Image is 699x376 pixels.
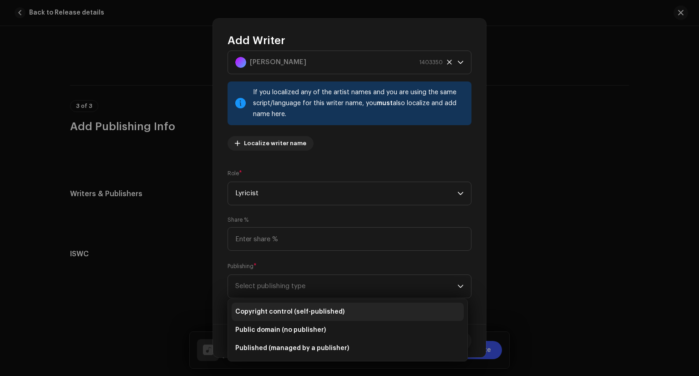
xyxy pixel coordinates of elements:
[235,325,326,335] span: Public domain (no publisher)
[235,307,344,316] span: Copyright control (self-published)
[228,169,239,178] small: Role
[232,321,464,339] li: Public domain (no publisher)
[228,136,314,151] button: Localize writer name
[232,303,464,321] li: Copyright control (self-published)
[228,227,471,251] input: Enter share %
[235,275,457,298] span: Select publishing type
[232,339,464,357] li: Published (managed by a publisher)
[228,299,467,361] ul: Option List
[235,51,457,74] span: Select writer
[228,216,248,224] label: Share %
[419,51,443,74] span: 1403350
[457,51,464,74] div: dropdown trigger
[235,344,349,353] span: Published (managed by a publisher)
[253,87,464,120] div: If you localized any of the artist names and you are using the same script/language for this writ...
[244,134,306,152] span: Localize writer name
[377,100,393,107] strong: must
[457,182,464,205] div: dropdown trigger
[250,51,306,74] strong: [PERSON_NAME]
[228,262,253,271] small: Publishing
[457,275,464,298] div: dropdown trigger
[228,33,285,48] span: Add Writer
[235,182,457,205] span: Lyricist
